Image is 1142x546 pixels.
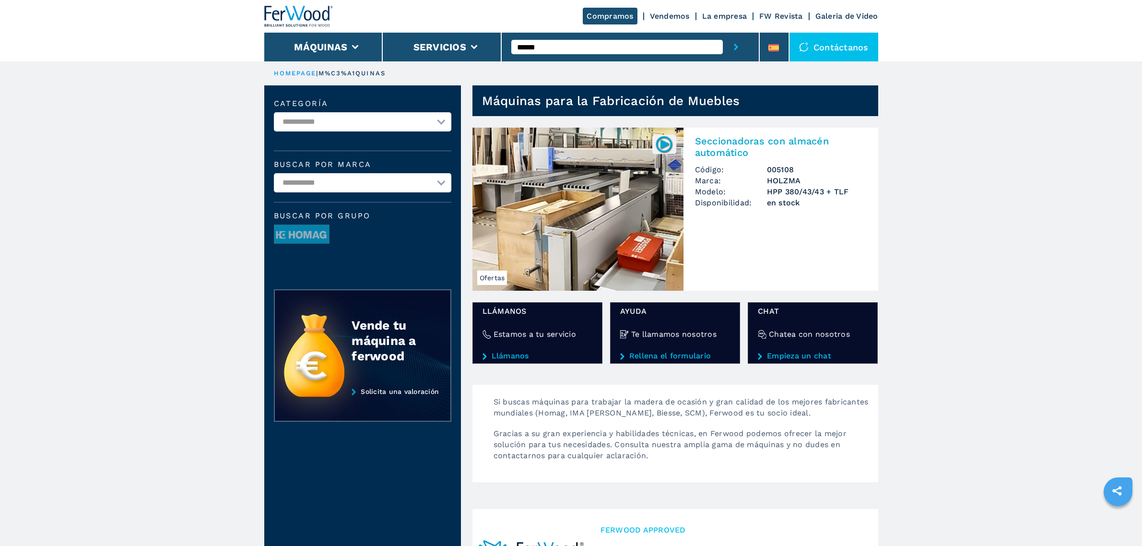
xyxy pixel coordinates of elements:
[620,352,730,360] a: Rellena el formulario
[294,41,347,53] button: Máquinas
[789,33,878,61] div: Contáctanos
[274,388,451,422] a: Solicita una valoración
[799,42,809,52] img: Contáctanos
[620,306,730,317] span: Ayuda
[274,100,451,107] label: categoría
[483,306,592,317] span: Llámanos
[695,135,867,158] h2: Seccionadoras con almacén automático
[482,93,740,108] h1: Máquinas para la Fabricación de Muebles
[316,70,318,77] span: |
[620,330,629,339] img: Te llamamos nosotros
[318,69,386,78] p: m%C3%A1quinas
[695,186,767,197] span: Modelo:
[352,318,431,364] div: Vende tu máquina a ferwood
[702,12,747,21] a: La empresa
[655,135,673,154] img: 005108
[631,329,717,340] h4: Te llamamos nosotros
[767,197,867,208] span: en stock
[264,6,333,27] img: Ferwood
[759,12,803,21] a: FW Revista
[767,175,867,186] h3: HOLZMA
[494,329,576,340] h4: Estamos a tu servicio
[483,330,491,339] img: Estamos a tu servicio
[1105,479,1129,503] a: sharethis
[758,306,868,317] span: Chat
[695,175,767,186] span: Marca:
[274,225,329,244] img: image
[758,352,868,360] a: Empieza un chat
[477,271,507,285] span: Ofertas
[274,212,451,220] span: Buscar por grupo
[723,33,749,61] button: submit-button
[484,428,878,471] p: Gracias a su gran experiencia y habilidades técnicas, en Ferwood podemos ofrecer la mejor solució...
[695,197,767,208] span: Disponibilidad:
[274,161,451,168] label: Buscar por marca
[483,352,592,360] a: Llámanos
[815,12,878,21] a: Galeria de Video
[472,128,878,291] a: Seccionadoras con almacén automático HOLZMA HPP 380/43/43 + TLFOfertas005108Seccionadoras con alm...
[769,329,850,340] h4: Chatea con nosotros
[650,12,690,21] a: Vendemos
[600,524,863,535] span: Ferwood Approved
[695,164,767,175] span: Código:
[758,330,766,339] img: Chatea con nosotros
[1101,503,1135,539] iframe: Chat
[472,128,683,291] img: Seccionadoras con almacén automático HOLZMA HPP 380/43/43 + TLF
[274,70,317,77] a: HOMEPAGE
[484,396,878,428] p: Si buscas máquinas para trabajar la madera de ocasión y gran calidad de los mejores fabricantes m...
[413,41,466,53] button: Servicios
[583,8,637,24] a: Compramos
[767,164,867,175] h3: 005108
[767,186,867,197] h3: HPP 380/43/43 + TLF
